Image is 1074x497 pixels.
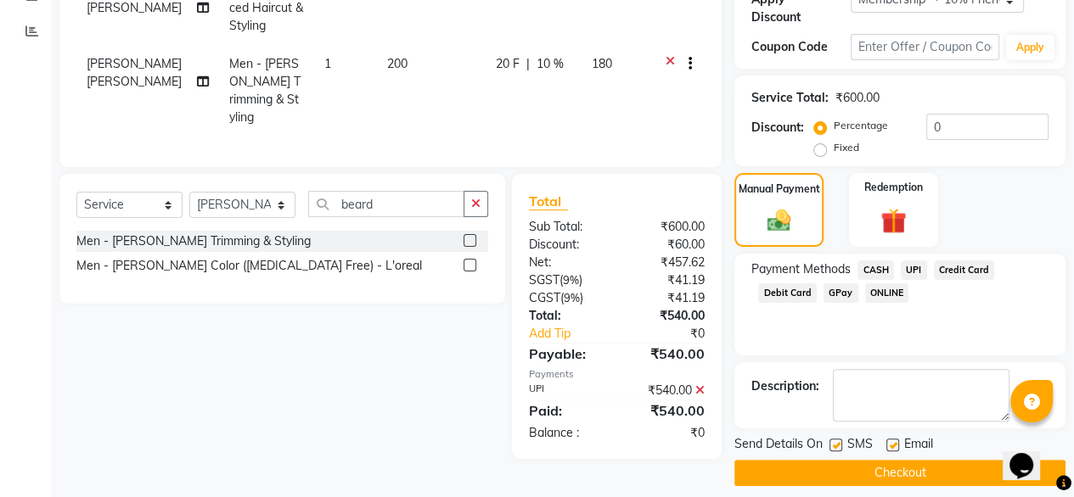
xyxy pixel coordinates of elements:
[616,343,717,364] div: ₹540.00
[873,205,914,237] img: _gift.svg
[751,89,829,107] div: Service Total:
[529,290,560,305] span: CGST
[76,232,311,250] div: Men - [PERSON_NAME] Trimming & Styling
[858,260,894,280] span: CASH
[616,424,717,442] div: ₹0
[734,435,823,456] span: Send Details On
[1006,35,1054,60] button: Apply
[824,283,858,303] span: GPay
[496,55,520,73] span: 20 F
[387,56,408,71] span: 200
[616,382,717,399] div: ₹540.00
[529,193,568,210] span: Total
[616,236,717,254] div: ₹60.00
[633,325,717,343] div: ₹0
[516,289,617,307] div: ( )
[516,218,617,236] div: Sub Total:
[516,271,617,289] div: ( )
[758,283,817,303] span: Debit Card
[564,291,580,304] span: 9%
[76,257,422,275] div: Men - [PERSON_NAME] Color ([MEDICAL_DATA] Free) - L'oreal
[751,38,851,56] div: Coupon Code
[734,460,1066,486] button: Checkout
[904,435,933,456] span: Email
[616,307,717,325] div: ₹540.00
[516,424,617,442] div: Balance :
[516,307,617,325] div: Total:
[616,271,717,289] div: ₹41.19
[751,377,819,395] div: Description:
[324,56,331,71] span: 1
[616,254,717,271] div: ₹457.62
[616,289,717,307] div: ₹41.19
[563,273,579,287] span: 9%
[529,367,705,382] div: Payments
[834,140,859,155] label: Fixed
[516,236,617,254] div: Discount:
[516,325,633,343] a: Add Tip
[537,55,564,73] span: 10 %
[516,254,617,271] div: Net:
[934,260,995,280] span: Credit Card
[834,118,888,133] label: Percentage
[847,435,873,456] span: SMS
[592,56,612,71] span: 180
[229,56,301,125] span: Men - [PERSON_NAME] Trimming & Styling
[760,207,799,234] img: _cash.svg
[516,382,617,399] div: UPI
[851,34,999,60] input: Enter Offer / Coupon Code
[529,272,559,288] span: SGST
[751,119,804,137] div: Discount:
[516,343,617,364] div: Payable:
[87,56,182,89] span: [PERSON_NAME] [PERSON_NAME]
[516,400,617,421] div: Paid:
[835,89,880,107] div: ₹600.00
[751,260,851,278] span: Payment Methods
[739,181,820,197] label: Manual Payment
[616,218,717,236] div: ₹600.00
[865,283,909,303] span: ONLINE
[526,55,530,73] span: |
[308,191,464,217] input: Search or Scan
[1003,429,1057,480] iframe: chat widget
[864,180,923,195] label: Redemption
[616,400,717,421] div: ₹540.00
[901,260,927,280] span: UPI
